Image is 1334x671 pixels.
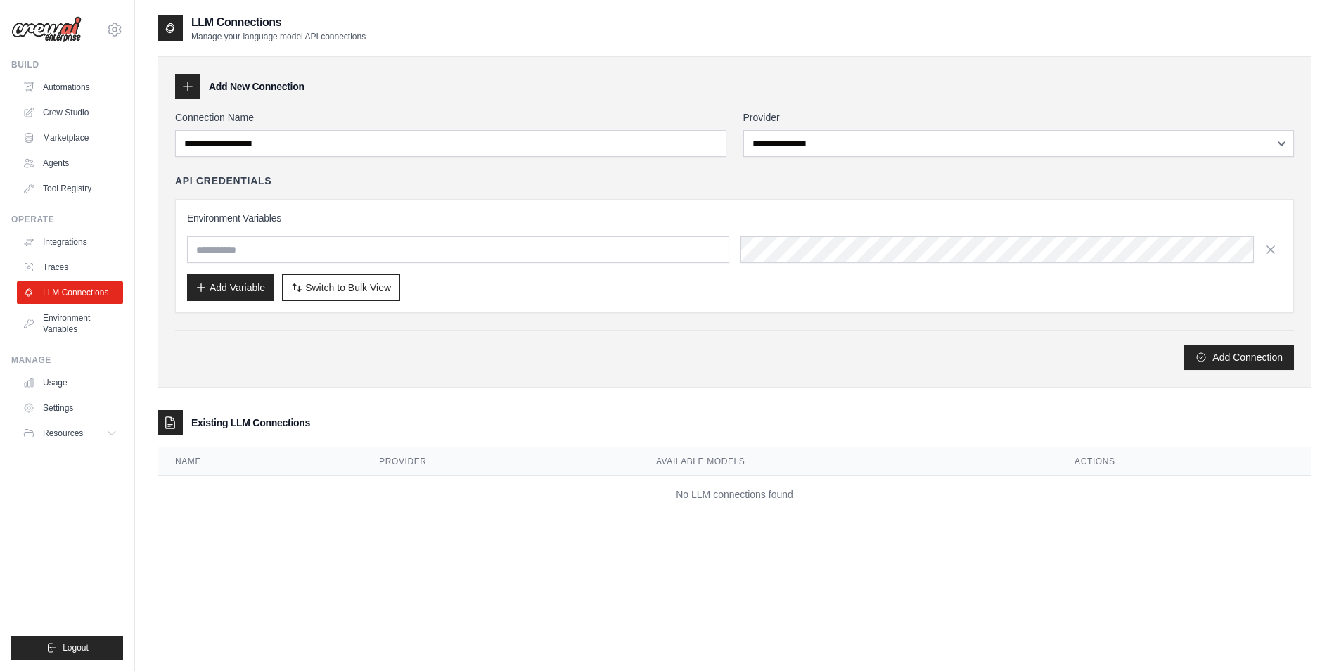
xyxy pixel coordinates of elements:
img: Logo [11,16,82,43]
div: Manage [11,354,123,366]
a: Tool Registry [17,177,123,200]
h3: Environment Variables [187,211,1282,225]
a: Traces [17,256,123,279]
th: Provider [362,447,639,476]
button: Switch to Bulk View [282,274,400,301]
span: Switch to Bulk View [305,281,391,295]
a: LLM Connections [17,281,123,304]
th: Name [158,447,362,476]
a: Crew Studio [17,101,123,124]
div: Operate [11,214,123,225]
a: Usage [17,371,123,394]
h3: Existing LLM Connections [191,416,310,430]
label: Connection Name [175,110,726,124]
td: No LLM connections found [158,476,1311,513]
a: Settings [17,397,123,419]
a: Marketplace [17,127,123,149]
button: Logout [11,636,123,660]
span: Logout [63,642,89,653]
a: Environment Variables [17,307,123,340]
div: Build [11,59,123,70]
h2: LLM Connections [191,14,366,31]
a: Agents [17,152,123,174]
span: Resources [43,428,83,439]
h3: Add New Connection [209,79,304,94]
a: Automations [17,76,123,98]
label: Provider [743,110,1295,124]
th: Actions [1058,447,1311,476]
a: Integrations [17,231,123,253]
button: Resources [17,422,123,445]
th: Available Models [639,447,1058,476]
button: Add Variable [187,274,274,301]
h4: API Credentials [175,174,271,188]
button: Add Connection [1184,345,1294,370]
p: Manage your language model API connections [191,31,366,42]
